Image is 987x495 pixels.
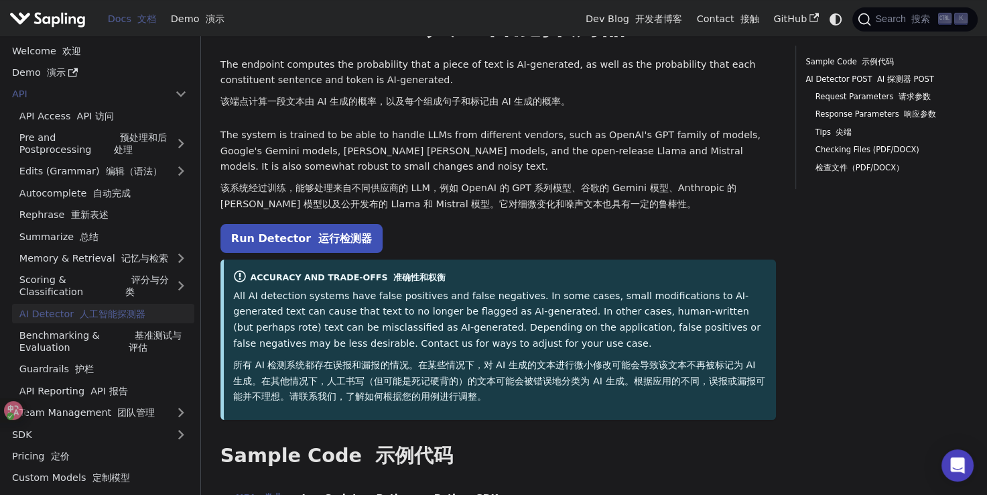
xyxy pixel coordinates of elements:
a: Request Parameters 请求参数 [815,91,958,103]
a: Custom Models 定制模型 [5,468,194,488]
font: 定制模型 [92,472,130,483]
a: Memory & Retrieval 记忆与检索 [12,249,194,268]
p: All AI detection systems have false positives and false negatives. In some cases, small modificat... [233,288,767,410]
a: AI Detector POST AI 探测器 POST [805,73,963,86]
a: Response Parameters 响应参数 [815,108,958,121]
font: 运行检测器 [318,232,372,245]
font: 所有 AI 检测系统都存在误报和漏报的情况。在某些情况下，对 AI 生成的文本进行微小修改可能会导致该文本不再被标记为 AI 生成。在其他情况下，人工书写（但可能是死记硬背的）的文本可能会被错误... [233,360,765,402]
a: Scoring & Classification 评分与分类 [12,270,194,302]
font: 人工智能探测器 [80,309,145,319]
a: Contact 接触 [689,9,767,30]
font: API 访问 [77,111,114,121]
a: Demo 演示 [5,63,194,82]
a: Rephrase 重新表述 [12,205,194,225]
a: Run Detector 运行检测器 [220,224,383,253]
a: Demo 演示 [163,9,232,30]
h2: Sample Code [220,444,776,468]
a: API Access API 访问 [12,106,194,125]
a: Pre and Postprocessing 预处理和后处理 [12,128,194,160]
font: 搜索 [911,13,930,24]
button: Collapse sidebar category 'API' [168,85,194,104]
font: 示例代码 [862,57,894,66]
a: Benchmarking & Evaluation 基准测试与评估 [12,326,194,357]
font: API 报告 [90,386,127,396]
font: 欢迎 [62,46,81,56]
div: Open Intercom Messenger [941,449,974,482]
font: 基准测试与评估 [129,330,182,353]
a: Summarize 总结 [12,227,194,246]
p: The endpoint computes the probability that a piece of text is AI-generated, as well as the probab... [220,57,776,115]
font: 准确性和权衡 [393,272,446,282]
font: 编辑（语法） [106,166,162,176]
font: 重新表述 [71,209,109,220]
a: Edits (Grammar) 编辑（语法） [12,162,194,181]
font: 定价 [51,451,70,461]
font: 开发者博客 [635,13,682,24]
a: API Reporting API 报告 [12,381,194,400]
font: 检查文件（PDF/DOCX） [815,163,904,172]
font: 记忆与检索 [121,253,168,264]
a: AI Detector 人工智能探测器 [12,304,194,323]
a: Tips 尖端 [815,126,958,139]
font: AI 探测器 POST [877,74,934,84]
a: Team Management 团队管理 [12,403,194,423]
font: 文档 [137,13,156,24]
a: SDK [5,425,168,444]
font: 示例代码 [375,444,453,467]
font: 团队管理 [117,407,155,418]
font: 护栏 [75,364,94,374]
font: 评分与分类 [125,274,169,297]
font: 该端点计算一段文本由 AI 生成的概率，以及每个组成句子和标记由 AI 生成的概率。 [220,96,570,107]
a: Welcome 欢迎 [5,41,194,60]
a: Checking Files (PDF/DOCX)检查文件（PDF/DOCX） [815,144,958,180]
a: API [5,85,168,104]
span: Search [871,13,938,25]
font: 预处理和后处理 [114,132,167,155]
p: The system is trained to be able to handle LLMs from different vendors, such as OpenAI's GPT fami... [220,127,776,218]
font: 总结 [80,231,98,242]
a: Pricing 定价 [5,447,194,466]
a: Sample Code 示例代码 [805,56,963,68]
a: Docs 文档 [101,9,163,30]
font: 自动完成 [93,188,131,199]
font: 尖端 [836,127,852,137]
a: Dev Blog 开发者博客 [578,9,689,30]
div: Accuracy and Trade-offs [233,270,767,286]
kbd: K [954,13,968,25]
button: Switch between dark and light mode (currently system mode) [826,9,846,29]
font: 请求参数 [898,92,930,101]
font: 演示 [47,67,66,78]
a: Autocomplete 自动完成 [12,183,194,203]
button: Expand sidebar category 'SDK' [168,425,194,444]
a: GitHub [766,9,826,30]
button: Search (Ctrl+K) [852,7,977,32]
a: Guardrails 护栏 [12,360,194,379]
font: 演示 [206,13,224,24]
img: Sapling.ai [9,9,86,29]
a: Sapling.ai [9,9,90,29]
font: 该系统经过训练，能够处理来自不同供应商的 LLM，例如 OpenAI 的 GPT 系列模型、谷歌的 Gemini 模型、Anthropic 的 [PERSON_NAME] 模型以及公开发布的 L... [220,182,737,209]
font: 响应参数 [904,109,936,119]
font: 接触 [740,13,759,24]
